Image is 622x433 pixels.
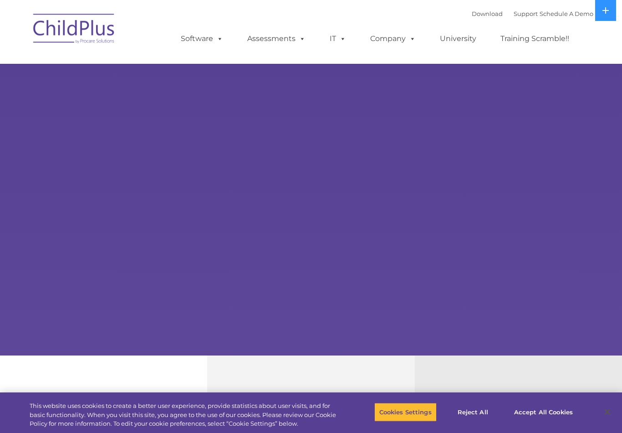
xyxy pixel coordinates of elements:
[361,30,425,48] a: Company
[321,30,355,48] a: IT
[172,30,232,48] a: Software
[472,10,503,17] a: Download
[540,10,593,17] a: Schedule A Demo
[491,30,578,48] a: Training Scramble!!
[514,10,538,17] a: Support
[374,402,437,422] button: Cookies Settings
[509,402,578,422] button: Accept All Cookies
[444,402,501,422] button: Reject All
[30,402,342,428] div: This website uses cookies to create a better user experience, provide statistics about user visit...
[472,10,593,17] font: |
[597,402,617,422] button: Close
[431,30,485,48] a: University
[238,30,315,48] a: Assessments
[29,7,120,53] img: ChildPlus by Procare Solutions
